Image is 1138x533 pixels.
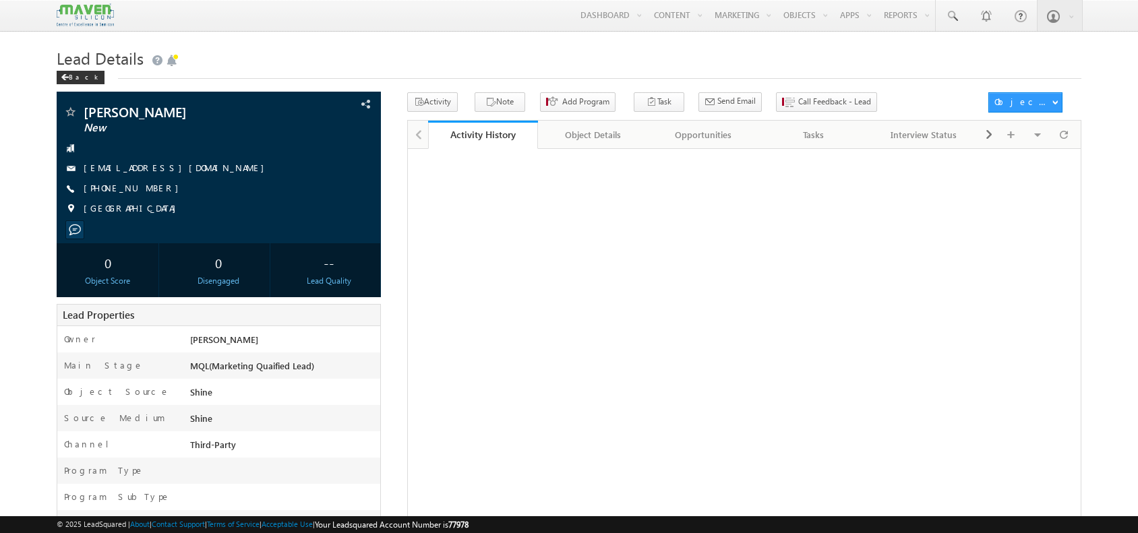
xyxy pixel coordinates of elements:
div: Interview Status [880,127,967,143]
div: Shine [187,385,380,404]
a: Interview Status [869,121,980,149]
div: Activity History [438,128,529,141]
a: Terms of Service [207,520,260,528]
a: Object Details [538,121,649,149]
a: Opportunities [649,121,759,149]
div: Disengaged [171,275,266,287]
span: © 2025 LeadSquared | | | | | [57,518,469,531]
button: Add Program [540,92,616,112]
label: Channel [64,438,119,450]
div: Object Details [549,127,636,143]
a: Back [57,70,111,82]
a: Contact Support [152,520,205,528]
div: 0 [171,250,266,275]
span: [GEOGRAPHIC_DATA] [84,202,183,216]
div: Back [57,71,104,84]
a: Activity History [428,121,539,149]
img: Custom Logo [57,3,113,27]
span: [PHONE_NUMBER] [84,182,185,195]
a: Acceptable Use [262,520,313,528]
div: Lead Quality [282,275,377,287]
span: New [84,121,285,135]
div: Tasks [769,127,857,143]
div: Shine [187,412,380,431]
span: Call Feedback - Lead [798,96,871,108]
span: Add Program [562,96,609,108]
span: [PERSON_NAME] [190,334,258,345]
label: Program SubType [64,491,171,503]
button: Send Email [698,92,762,112]
div: Object Score [60,275,155,287]
span: 77978 [448,520,469,530]
span: [PERSON_NAME] [84,105,285,119]
button: Object Actions [988,92,1062,113]
label: Program Type [64,464,144,476]
button: Note [475,92,525,112]
div: 0 [60,250,155,275]
button: Activity [407,92,458,112]
span: Send Email [717,95,756,107]
div: Third-Party [187,438,380,457]
a: About [130,520,150,528]
span: Lead Details [57,47,144,69]
label: Owner [64,333,96,345]
div: -- [282,250,377,275]
button: Task [634,92,684,112]
label: Main Stage [64,359,144,371]
a: Tasks [758,121,869,149]
span: Your Leadsquared Account Number is [315,520,469,530]
a: [EMAIL_ADDRESS][DOMAIN_NAME] [84,162,271,173]
div: Object Actions [994,96,1052,108]
span: Lead Properties [63,308,134,321]
div: MQL(Marketing Quaified Lead) [187,359,380,378]
button: Call Feedback - Lead [776,92,877,112]
label: Object Source [64,385,170,398]
label: Source Medium [64,412,165,424]
div: Opportunities [659,127,747,143]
